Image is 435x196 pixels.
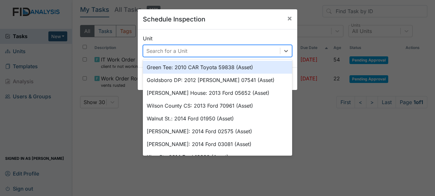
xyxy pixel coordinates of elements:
div: Walnut St.: 2014 Ford 01950 (Asset) [143,112,292,125]
div: Green Tee: 2010 CAR Toyota 59838 (Asset) [143,61,292,74]
span: × [287,13,292,23]
div: [PERSON_NAME]: 2014 Ford 03081 (Asset) [143,138,292,151]
label: Unit [143,35,152,42]
div: King St.: 2014 Ford 13332 (Asset) [143,151,292,163]
div: [PERSON_NAME] House: 2013 Ford 05652 (Asset) [143,86,292,99]
div: Goldsboro DP: 2012 [PERSON_NAME] 07541 (Asset) [143,74,292,86]
div: [PERSON_NAME]: 2014 Ford 02575 (Asset) [143,125,292,138]
div: Search for a Unit [146,47,187,55]
button: Close [282,9,297,27]
div: Wilson County CS: 2013 Ford 70961 (Asset) [143,99,292,112]
h5: Schedule Inspection [143,14,205,24]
